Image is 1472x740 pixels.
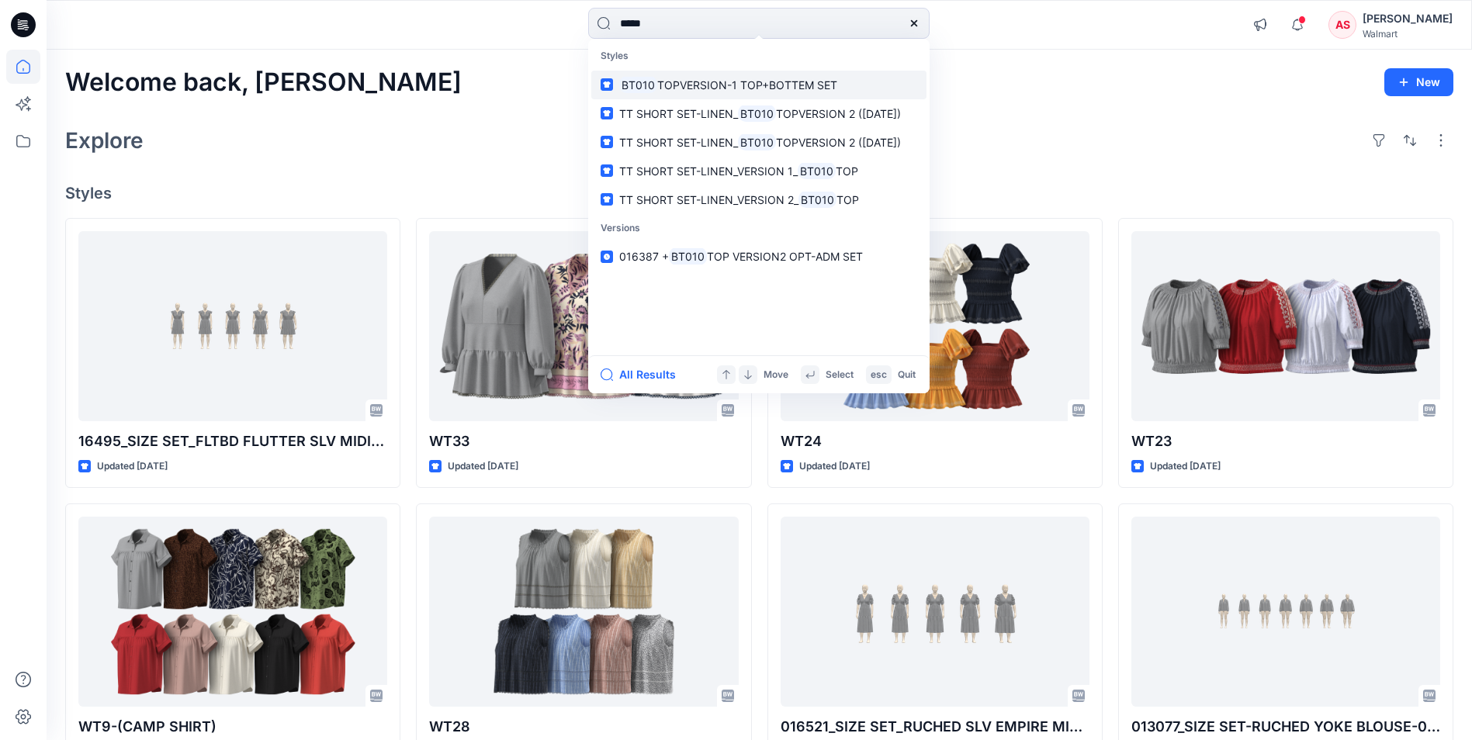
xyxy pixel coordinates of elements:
[601,365,686,384] button: All Results
[429,231,738,421] a: WT33
[619,76,657,94] mark: BT010
[781,231,1089,421] a: WT24
[97,458,168,475] p: Updated [DATE]
[781,517,1089,707] a: 016521_SIZE SET_RUCHED SLV EMPIRE MIDI DRESS (26-07-25)
[781,431,1089,452] p: WT24
[799,458,870,475] p: Updated [DATE]
[836,193,859,206] span: TOP
[738,133,776,151] mark: BT010
[798,162,836,180] mark: BT010
[591,157,926,185] a: TT SHORT SET-LINEN_VERSION 1_BT010TOP
[669,247,707,265] mark: BT010
[707,250,863,263] span: TOP VERSION2 OPT-ADM SET
[619,107,738,120] span: TT SHORT SET-LINEN_
[1328,11,1356,39] div: AS
[78,716,387,738] p: WT9-(CAMP SHIRT)
[429,517,738,707] a: WT28
[1131,517,1440,707] a: 013077_SIZE SET-RUCHED YOKE BLOUSE-07-04-2025
[764,367,788,383] p: Move
[591,71,926,99] a: BT010TOPVERSION-1 TOP+BOTTEM SET
[591,185,926,214] a: TT SHORT SET-LINEN_VERSION 2_BT010TOP
[591,42,926,71] p: Styles
[78,431,387,452] p: 16495_SIZE SET_FLTBD FLUTTER SLV MIDI DRESS
[619,193,798,206] span: TT SHORT SET-LINEN_VERSION 2_
[1131,231,1440,421] a: WT23
[591,128,926,157] a: TT SHORT SET-LINEN_BT010TOPVERSION 2 ([DATE])
[65,184,1453,202] h4: Styles
[1131,716,1440,738] p: 013077_SIZE SET-RUCHED YOKE BLOUSE-07-04-2025
[798,191,836,209] mark: BT010
[429,431,738,452] p: WT33
[781,716,1089,738] p: 016521_SIZE SET_RUCHED SLV EMPIRE MIDI DRESS ([DATE])
[619,250,669,263] span: 016387 +
[776,107,901,120] span: TOPVERSION 2 ([DATE])
[776,136,901,149] span: TOPVERSION 2 ([DATE])
[1150,458,1221,475] p: Updated [DATE]
[619,164,798,178] span: TT SHORT SET-LINEN_VERSION 1_
[738,105,776,123] mark: BT010
[78,231,387,421] a: 16495_SIZE SET_FLTBD FLUTTER SLV MIDI DRESS
[429,716,738,738] p: WT28
[1363,28,1453,40] div: Walmart
[836,164,858,178] span: TOP
[1384,68,1453,96] button: New
[65,68,462,97] h2: Welcome back, [PERSON_NAME]
[591,214,926,243] p: Versions
[1363,9,1453,28] div: [PERSON_NAME]
[1131,431,1440,452] p: WT23
[826,367,854,383] p: Select
[591,242,926,271] a: 016387 +BT010TOP VERSION2 OPT-ADM SET
[591,99,926,128] a: TT SHORT SET-LINEN_BT010TOPVERSION 2 ([DATE])
[871,367,887,383] p: esc
[65,128,144,153] h2: Explore
[619,136,738,149] span: TT SHORT SET-LINEN_
[78,517,387,707] a: WT9-(CAMP SHIRT)
[657,78,837,92] span: TOPVERSION-1 TOP+BOTTEM SET
[448,458,518,475] p: Updated [DATE]
[898,367,916,383] p: Quit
